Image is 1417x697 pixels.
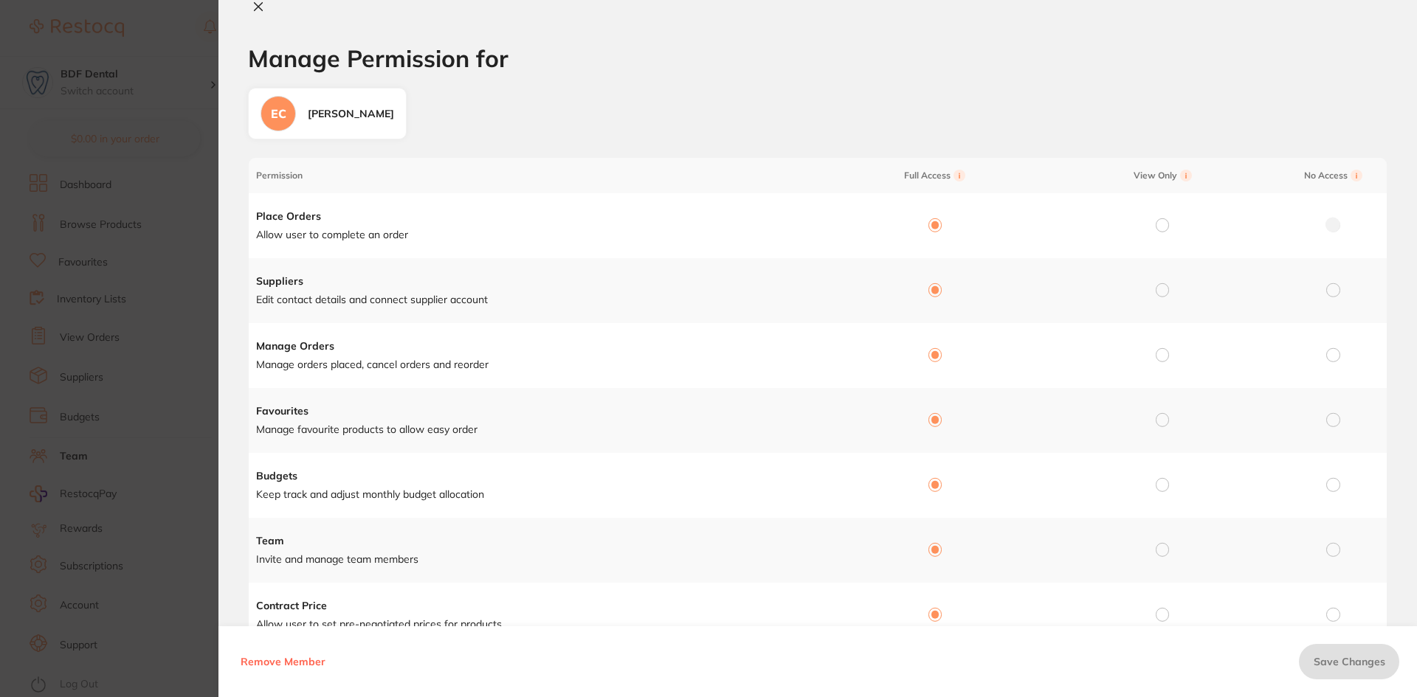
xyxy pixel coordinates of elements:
[256,488,817,502] p: Keep track and adjust monthly budget allocation
[256,274,817,289] h4: Suppliers
[256,170,817,181] span: Permission
[241,655,325,668] span: Remove Member
[256,599,817,614] h4: Contract Price
[256,423,817,437] p: Manage favourite products to allow easy order
[33,44,57,68] img: Profile image for Restocq
[248,45,1387,72] h1: Manage Permission for
[1299,644,1399,679] button: Save Changes
[1280,170,1386,181] span: No Access
[256,404,817,419] h4: Favourites
[236,644,330,679] button: Remove Member
[1052,170,1272,181] span: View Only
[256,228,817,243] p: Allow user to complete an order
[1314,655,1385,668] span: Save Changes
[256,617,817,632] p: Allow user to set pre-negotiated prices for products
[256,358,817,372] p: Manage orders placed, cancel orders and reorder
[308,107,394,122] div: [PERSON_NAME]
[256,209,817,224] h4: Place Orders
[256,339,817,354] h4: Manage Orders
[64,42,255,57] p: It has been 14 days since you have started your Restocq journey. We wanted to do a check in and s...
[22,31,273,80] div: message notification from Restocq, 5h ago. It has been 14 days since you have started your Restoc...
[256,534,817,549] h4: Team
[256,293,817,308] p: Edit contact details and connect supplier account
[825,170,1044,181] span: Full Access
[256,552,817,567] p: Invite and manage team members
[64,57,255,70] p: Message from Restocq, sent 5h ago
[261,96,296,131] div: EC
[256,469,817,484] h4: Budgets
